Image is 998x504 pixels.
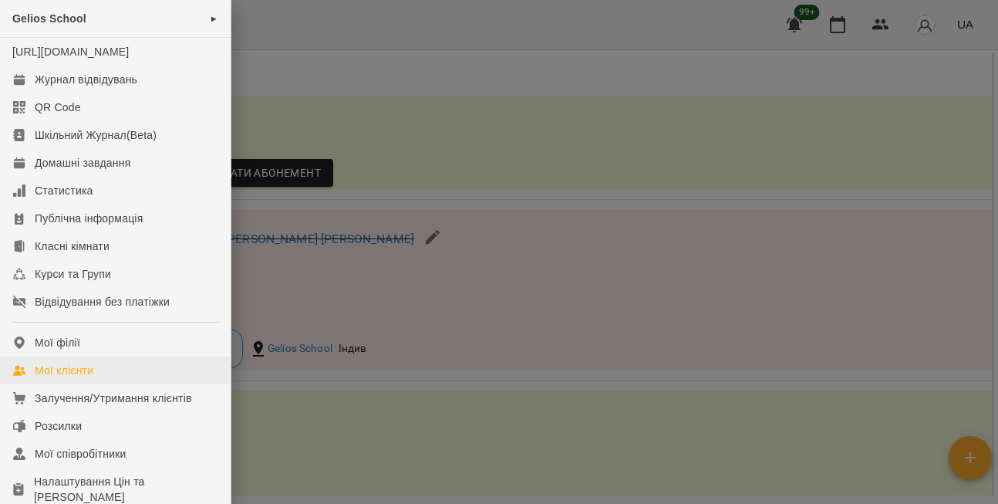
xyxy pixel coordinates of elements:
div: Класні кімнати [35,238,110,254]
div: Мої клієнти [35,363,93,378]
div: Шкільний Журнал(Beta) [35,127,157,143]
a: [URL][DOMAIN_NAME] [12,46,129,58]
div: Мої співробітники [35,446,126,462]
span: Gelios School [12,12,86,25]
div: Публічна інформація [35,211,143,226]
div: Журнал відвідувань [35,72,137,87]
div: Відвідування без платіжки [35,294,170,310]
div: QR Code [35,100,81,115]
div: Розсилки [35,418,82,434]
div: Домашні завдання [35,155,130,171]
div: Мої філії [35,335,80,350]
div: Статистика [35,183,93,198]
span: ► [210,12,218,25]
div: Курси та Групи [35,266,111,282]
div: Залучення/Утримання клієнтів [35,391,192,406]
